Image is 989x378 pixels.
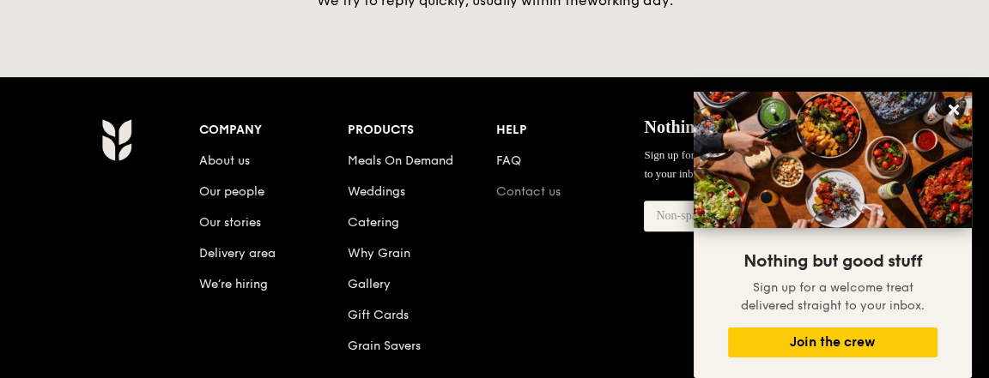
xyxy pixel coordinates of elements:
button: Close [940,96,968,123]
a: Weddings [348,184,405,199]
a: Gallery [348,277,391,291]
a: Gift Cards [348,308,409,322]
span: Sign up for Grain mail and get a welcome treat delivered straight to your inbox. [644,148,934,180]
span: Sign up for a welcome treat delivered straight to your inbox. [741,280,925,313]
button: Join the crew [728,327,937,357]
a: Our people [199,184,264,199]
img: DSC07876-Edit02-Large.jpeg [694,92,972,228]
div: Company [199,118,348,142]
a: Our stories [199,215,261,230]
div: Help [496,118,645,142]
input: Non-spam email address [644,201,817,231]
div: Products [348,118,496,142]
a: FAQ [496,153,521,168]
span: Nothing but good stuff [743,251,922,272]
a: Meals On Demand [348,153,453,168]
a: About us [199,153,250,168]
a: Delivery area [199,246,276,261]
a: Catering [348,215,399,230]
a: Grain Savers [348,339,421,353]
a: Contact us [496,184,561,199]
a: We’re hiring [199,277,268,291]
img: Grain [101,118,131,161]
a: Why Grain [348,246,410,261]
span: Nothing but good stuff [644,117,810,136]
